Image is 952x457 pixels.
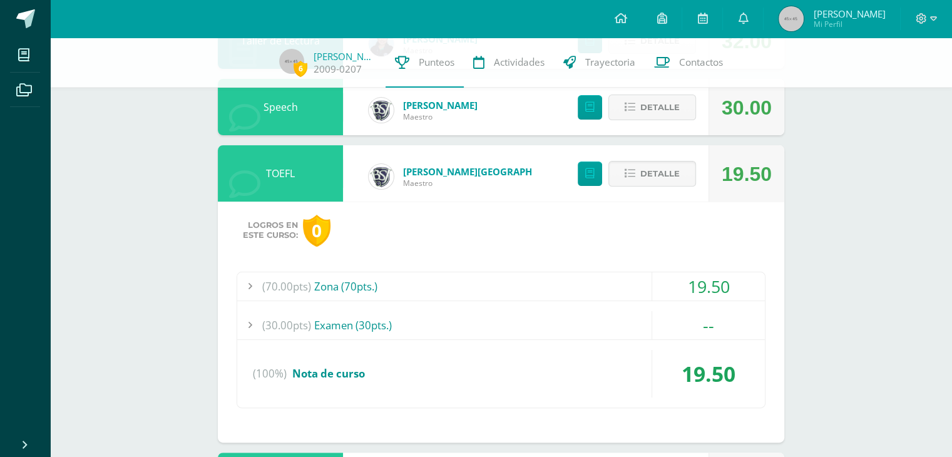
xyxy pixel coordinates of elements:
div: 19.50 [652,350,765,398]
a: Actividades [464,38,554,88]
button: Detalle [608,161,696,187]
img: 16c3d0cd5e8cae4aecb86a0a5c6f5782.png [369,164,394,189]
img: 45x45 [779,6,804,31]
span: Punteos [419,56,454,69]
div: Examen (30pts.) [237,311,765,339]
div: 0 [303,215,330,247]
div: Zona (70pts.) [237,272,765,300]
a: 2009-0207 [314,63,362,76]
span: [PERSON_NAME] [813,8,885,20]
span: Detalle [640,96,680,119]
a: [PERSON_NAME] [403,99,478,111]
span: (70.00pts) [262,272,311,300]
div: 19.50 [722,146,772,202]
a: Trayectoria [554,38,645,88]
span: (100%) [253,350,287,398]
span: Detalle [640,162,680,185]
span: Nota de curso [292,366,365,381]
span: Actividades [494,56,545,69]
button: Detalle [608,95,696,120]
a: Contactos [645,38,732,88]
span: Mi Perfil [813,19,885,29]
span: 6 [294,61,307,76]
div: 30.00 [722,80,772,136]
a: [PERSON_NAME][GEOGRAPHIC_DATA] [403,165,553,178]
span: (30.00pts) [262,311,311,339]
div: Speech [218,79,343,135]
img: 45x45 [279,49,304,74]
div: -- [652,311,765,339]
span: Maestro [403,111,478,122]
span: Trayectoria [585,56,635,69]
span: Maestro [403,178,553,188]
span: Contactos [679,56,723,69]
a: [PERSON_NAME] [314,50,376,63]
span: Logros en este curso: [243,220,298,240]
a: Punteos [386,38,464,88]
div: TOEFL [218,145,343,202]
img: cf0f0e80ae19a2adee6cb261b32f5f36.png [369,98,394,123]
div: 19.50 [652,272,765,300]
